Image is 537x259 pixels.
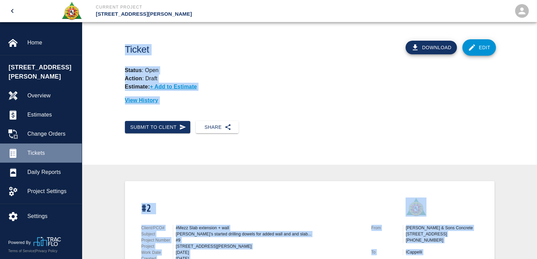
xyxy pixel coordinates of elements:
[61,1,82,21] img: Roger & Sons Concrete
[34,237,61,246] img: TracFlo
[176,249,363,256] div: [DATE]
[125,66,495,74] p: : Open
[27,149,76,157] span: Tickets
[125,67,142,73] strong: Status
[406,41,457,54] button: Download
[141,225,173,231] p: Client/PCO#
[125,84,150,90] strong: Estimate:
[8,249,35,253] a: Terms of Service
[9,63,78,81] span: [STREET_ADDRESS][PERSON_NAME]
[96,4,306,10] p: Current Project
[27,168,76,176] span: Daily Reports
[8,240,34,246] p: Powered By
[371,225,403,231] p: From
[462,39,496,56] a: Edit
[141,243,173,249] p: Project
[176,243,363,249] div: [STREET_ADDRESS][PERSON_NAME]
[150,84,197,90] p: + Add to Estimate
[141,249,173,256] p: Work Date
[176,225,363,231] div: #Mezz Slab extension + wall
[125,44,338,55] h1: Ticket
[27,212,76,220] span: Settings
[125,121,191,134] button: Submit to Client
[176,237,363,243] div: #9
[423,185,537,259] iframe: Chat Widget
[35,249,36,253] span: |
[406,249,478,255] p: ICappelli
[125,76,142,81] strong: Action
[27,187,76,195] span: Project Settings
[196,121,239,134] button: Share
[4,3,21,19] button: open drawer
[141,203,363,215] h1: #2
[406,231,478,237] p: [STREET_ADDRESS]
[96,10,306,18] p: [STREET_ADDRESS][PERSON_NAME]
[176,231,363,237] div: [PERSON_NAME]’s started drilling dowels for added wall and and slab...
[406,237,478,243] p: [PHONE_NUMBER]
[125,76,157,81] p: : Draft
[125,96,495,105] p: View History
[141,231,173,237] p: Subject
[406,225,478,231] p: [PERSON_NAME] & Sons Concrete
[36,249,57,253] a: Privacy Policy
[406,197,426,217] img: Roger & Sons Concrete
[141,237,173,243] p: Project Number
[371,249,403,255] p: To
[27,111,76,119] span: Estimates
[27,39,76,47] span: Home
[27,92,76,100] span: Overview
[27,130,76,138] span: Change Orders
